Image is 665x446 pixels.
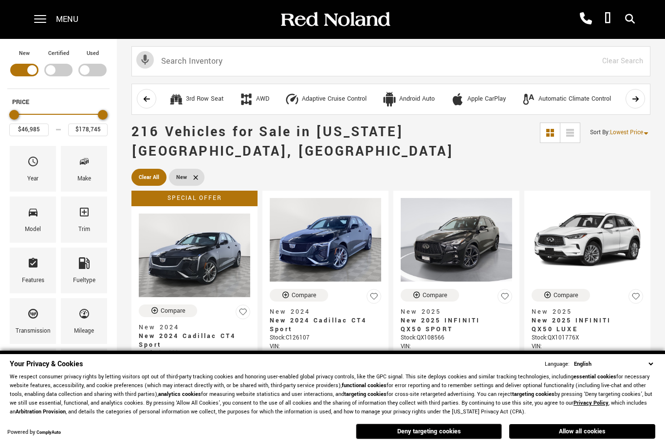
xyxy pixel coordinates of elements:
img: Red Noland Auto Group [279,11,391,28]
span: Transmission [27,305,39,326]
label: Used [87,49,99,58]
button: scroll right [626,89,645,108]
div: YearYear [10,146,56,192]
button: Save Vehicle [498,289,512,308]
span: New 2024 [139,323,243,332]
button: Android AutoAndroid Auto [377,89,440,109]
span: Features [27,255,39,275]
div: Minimum Price [9,110,19,120]
div: Fueltype [73,275,95,286]
img: 2025 INFINITI QX50 SPORT [401,198,512,282]
div: Compare [554,291,578,300]
div: Apple CarPlay [467,95,506,104]
p: We respect consumer privacy rights by letting visitors opt out of third-party tracking cookies an... [10,373,655,416]
div: ColorColor [61,349,107,394]
button: Apple CarPlayApple CarPlay [445,89,511,109]
button: Allow all cookies [509,424,655,439]
div: FueltypeFueltype [61,248,107,293]
span: 216 Vehicles for Sale in [US_STATE][GEOGRAPHIC_DATA], [GEOGRAPHIC_DATA] [131,123,454,161]
span: New 2025 [532,307,636,316]
img: 2024 Cadillac CT4 Sport [270,198,381,282]
button: Compare Vehicle [401,289,459,302]
div: Year [27,174,38,184]
button: Deny targeting cookies [356,424,502,439]
strong: Arbitration Provision [16,408,66,415]
div: MileageMileage [61,298,107,344]
span: New 2024 [270,307,374,316]
h5: Price [12,98,105,107]
div: EngineEngine [10,349,56,394]
span: Lowest Price [610,128,643,137]
div: Stock : QX108566 [401,334,512,342]
button: Adaptive Cruise ControlAdaptive Cruise Control [279,89,372,109]
a: ComplyAuto [37,429,61,436]
div: VIN: [US_VEHICLE_IDENTIFICATION_NUMBER] [532,342,643,360]
span: Year [27,153,39,174]
button: Save Vehicle [367,289,381,308]
div: AWD [256,95,269,104]
label: New [19,49,30,58]
strong: targeting cookies [344,391,387,398]
div: Make [77,174,91,184]
div: Price [9,107,108,136]
div: Automatic Climate Control [538,95,611,104]
button: Compare Vehicle [139,304,197,317]
span: Make [78,153,90,174]
input: Search Inventory [131,46,650,76]
button: Save Vehicle [628,289,643,308]
div: Automatic Climate Control [521,92,536,107]
button: 3rd Row Seat3rd Row Seat [164,89,229,109]
button: Compare Vehicle [532,289,590,302]
div: Compare [292,291,316,300]
select: Language Select [572,359,655,369]
div: TrimTrim [61,196,107,242]
span: New [176,171,187,183]
svg: Click to toggle on voice search [136,51,154,69]
strong: functional cookies [342,382,387,389]
div: Trim [78,224,90,235]
span: New 2025 INFINITI QX50 SPORT [401,316,505,334]
div: Language: [545,361,570,367]
a: Privacy Policy [573,399,609,407]
div: Stock : C122111 [139,349,250,358]
a: New 2025New 2025 INFINITI QX50 SPORT [401,307,512,334]
span: Sort By : [590,128,610,137]
div: Mileage [74,326,94,337]
span: Fueltype [78,255,90,275]
a: New 2024New 2024 Cadillac CT4 Sport [270,307,381,334]
input: Maximum [68,124,108,136]
span: Trim [78,204,90,224]
div: TransmissionTransmission [10,298,56,344]
img: 2025 INFINITI QX50 LUXE [532,198,643,282]
a: New 2024New 2024 Cadillac CT4 Sport [139,323,250,349]
span: Mileage [78,305,90,326]
button: scroll left [137,89,156,108]
div: 3rd Row Seat [186,95,223,104]
div: Android Auto [382,92,397,107]
button: Compare Vehicle [270,289,328,302]
a: New 2025New 2025 INFINITI QX50 LUXE [532,307,643,334]
span: New 2024 Cadillac CT4 Sport [270,316,374,334]
div: VIN: [US_VEHICLE_IDENTIFICATION_NUMBER] [401,342,512,360]
div: Adaptive Cruise Control [302,95,367,104]
button: Automatic Climate ControlAutomatic Climate Control [516,89,616,109]
label: Certified [48,49,69,58]
div: Stock : QX101776X [532,334,643,342]
div: Android Auto [399,95,435,104]
span: Your Privacy & Cookies [10,359,83,369]
div: Special Offer [131,191,258,206]
div: Powered by [7,429,61,436]
div: Transmission [16,326,51,337]
span: Clear All [139,171,159,183]
div: ModelModel [10,196,56,242]
div: Maximum Price [98,110,108,120]
strong: essential cookies [573,373,616,380]
strong: analytics cookies [158,391,201,398]
div: Model [25,224,41,235]
button: AWDAWD [234,89,275,109]
div: Filter by Vehicle Type [7,49,110,89]
div: Compare [161,306,185,315]
div: Stock : C126107 [270,334,381,342]
div: VIN: [US_VEHICLE_IDENTIFICATION_NUMBER] [270,342,381,360]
